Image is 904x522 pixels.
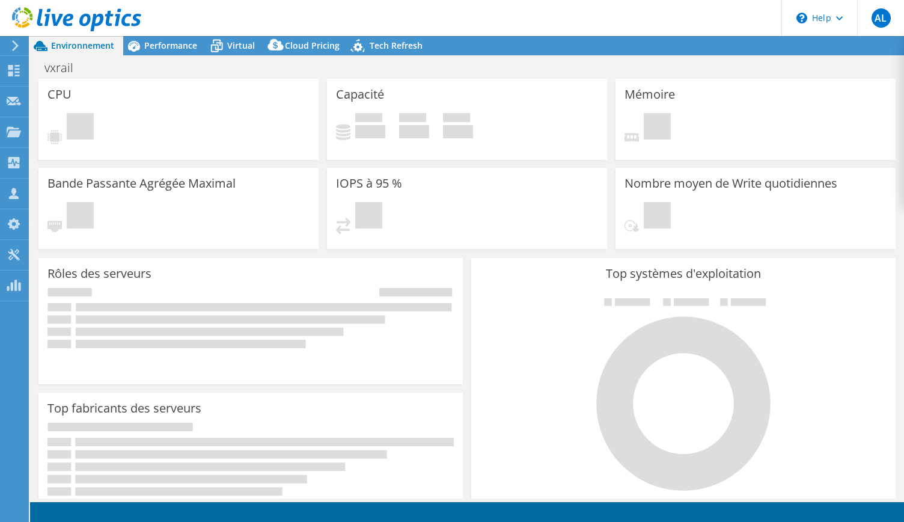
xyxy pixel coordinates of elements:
[399,125,429,138] h4: 0 Gio
[355,113,382,125] span: Utilisé
[355,202,382,232] span: En attente
[644,202,671,232] span: En attente
[443,113,470,125] span: Total
[625,177,837,190] h3: Nombre moyen de Write quotidiennes
[336,177,402,190] h3: IOPS à 95 %
[644,113,671,143] span: En attente
[47,88,72,101] h3: CPU
[47,402,201,415] h3: Top fabricants des serveurs
[336,88,384,101] h3: Capacité
[370,40,423,51] span: Tech Refresh
[67,113,94,143] span: En attente
[480,267,887,280] h3: Top systèmes d'exploitation
[67,202,94,232] span: En attente
[47,177,236,190] h3: Bande Passante Agrégée Maximal
[227,40,255,51] span: Virtual
[285,40,340,51] span: Cloud Pricing
[39,61,92,75] h1: vxrail
[872,8,891,28] span: AL
[51,40,114,51] span: Environnement
[399,113,426,125] span: Espace libre
[47,267,151,280] h3: Rôles des serveurs
[355,125,385,138] h4: 0 Gio
[625,88,675,101] h3: Mémoire
[796,13,807,23] svg: \n
[443,125,473,138] h4: 0 Gio
[144,40,197,51] span: Performance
